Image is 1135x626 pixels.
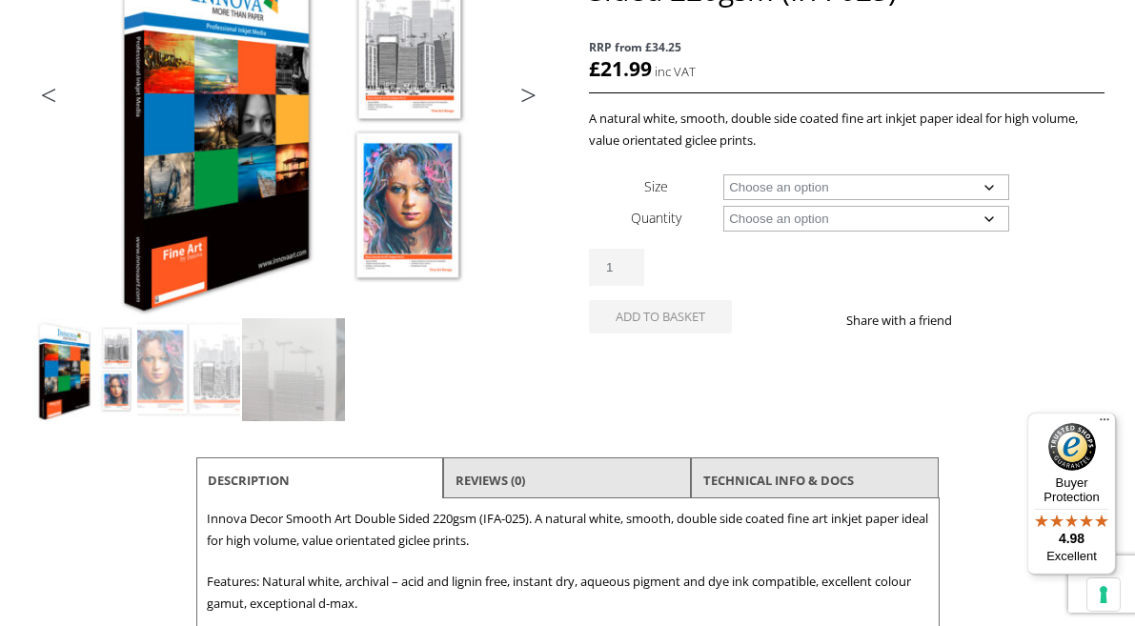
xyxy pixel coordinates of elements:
span: RRP from £34.25 [589,36,1104,58]
span: £ [589,55,600,82]
p: Share with a friend [846,310,975,332]
button: Menu [1093,413,1116,435]
input: Product quantity [589,249,644,286]
label: Quantity [631,209,681,227]
img: twitter sharing button [998,313,1013,328]
img: Trusted Shops Trustmark [1048,423,1096,471]
img: Innova Decor Smooth Fine Art Double Sided 220gsm (IFA-025) - Image 3 [242,318,345,421]
img: email sharing button [1021,313,1036,328]
label: Size [644,177,668,195]
bdi: 21.99 [589,55,652,82]
img: Innova Decor Smooth Fine Art Double Sided 220gsm (IFA-025) - Image 2 [137,318,240,421]
a: TECHNICAL INFO & DOCS [703,463,854,497]
p: A natural white, smooth, double side coated fine art inkjet paper ideal for high volume, value or... [589,108,1104,151]
button: Add to basket [589,300,732,333]
button: Trusted Shops TrustmarkBuyer Protection4.98Excellent [1027,413,1116,575]
p: Buyer Protection [1027,475,1116,504]
p: Features: Natural white, archival – acid and lignin free, instant dry, aqueous pigment and dye in... [207,571,929,615]
p: Excellent [1027,549,1116,564]
p: Innova Decor Smooth Art Double Sided 220gsm (IFA-025). A natural white, smooth, double side coate... [207,508,929,552]
img: Innova Decor Smooth Fine Art Double Sided 220gsm (IFA-025) [32,318,135,421]
img: facebook sharing button [975,313,990,328]
a: Reviews (0) [456,463,525,497]
a: Description [208,463,290,497]
span: 4.98 [1059,531,1084,546]
button: Your consent preferences for tracking technologies [1087,578,1120,611]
